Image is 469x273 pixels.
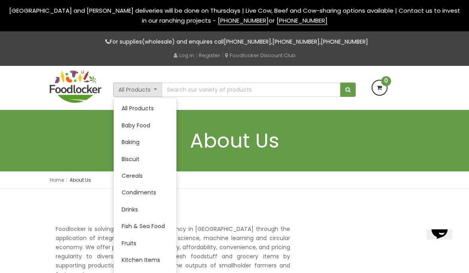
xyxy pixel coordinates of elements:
a: Cereals [114,167,176,184]
a: All Products [114,100,176,117]
a: Kitchen Items [114,252,176,268]
a: Fish & Sea Food [114,218,176,235]
a: Fruits [114,235,176,252]
a: Condiments [114,184,176,201]
a: Biscuit [114,151,176,167]
a: Drinks [114,201,176,218]
a: Baking [114,134,176,150]
iframe: chat widget [424,229,462,266]
a: Baby Food [114,117,176,134]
